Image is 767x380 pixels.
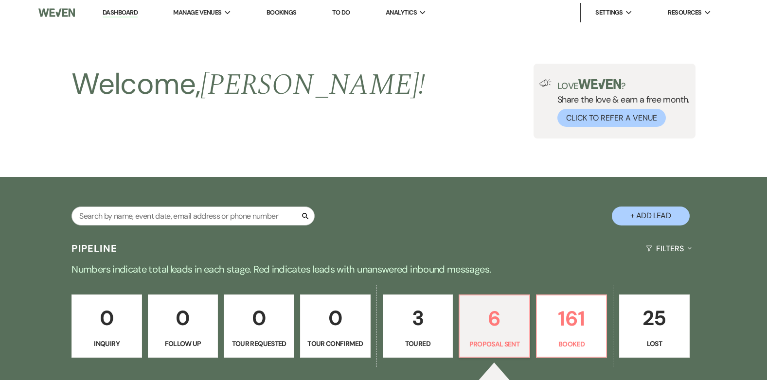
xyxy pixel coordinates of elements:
[536,294,607,358] a: 161Booked
[173,8,221,17] span: Manage Venues
[668,8,701,17] span: Resources
[103,8,138,17] a: Dashboard
[612,207,690,225] button: + Add Lead
[552,79,690,127] div: Share the love & earn a free month.
[578,79,622,89] img: weven-logo-green.svg
[539,79,552,87] img: loud-speaker-illustration.svg
[300,294,371,358] a: 0Tour Confirmed
[148,294,218,358] a: 0Follow Up
[306,338,364,349] p: Tour Confirmed
[595,8,623,17] span: Settings
[224,294,294,358] a: 0Tour Requested
[78,302,136,334] p: 0
[38,2,75,23] img: Weven Logo
[386,8,417,17] span: Analytics
[230,302,288,334] p: 0
[154,338,212,349] p: Follow Up
[543,302,601,335] p: 161
[543,339,601,349] p: Booked
[459,294,530,358] a: 6Proposal Sent
[306,302,364,334] p: 0
[389,302,447,334] p: 3
[267,8,297,17] a: Bookings
[619,294,690,358] a: 25Lost
[34,261,734,277] p: Numbers indicate total leads in each stage. Red indicates leads with unanswered inbound messages.
[557,79,690,90] p: Love ?
[71,64,425,105] h2: Welcome,
[465,339,523,349] p: Proposal Sent
[332,8,350,17] a: To Do
[625,338,683,349] p: Lost
[389,338,447,349] p: Toured
[230,338,288,349] p: Tour Requested
[642,236,695,261] button: Filters
[78,338,136,349] p: Inquiry
[71,242,117,255] h3: Pipeline
[383,294,453,358] a: 3Toured
[71,207,315,225] input: Search by name, event date, email address or phone number
[71,294,142,358] a: 0Inquiry
[557,109,666,127] button: Click to Refer a Venue
[200,63,425,107] span: [PERSON_NAME] !
[154,302,212,334] p: 0
[465,302,523,335] p: 6
[625,302,683,334] p: 25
